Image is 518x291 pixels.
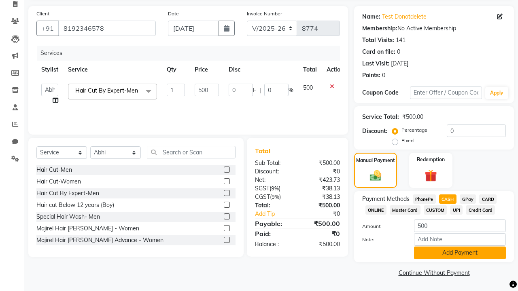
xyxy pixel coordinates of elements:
[36,224,139,233] div: Majirel Hair [PERSON_NAME] - Women
[396,36,405,44] div: 141
[249,176,297,184] div: Net:
[249,229,297,238] div: Paid:
[366,169,385,182] img: _cash.svg
[356,269,512,277] a: Continue Without Payment
[362,195,410,203] span: Payment Methods
[417,156,445,163] label: Redemption
[297,201,346,210] div: ₹500.00
[36,236,163,245] div: Majirel Hair [PERSON_NAME] Advance - Women
[36,21,59,36] button: +91
[36,166,72,174] div: Hair Cut-Men
[485,87,508,99] button: Apply
[224,61,298,79] th: Disc
[36,177,81,186] div: Hair Cut-Women
[162,61,190,79] th: Qty
[414,233,506,246] input: Add Note
[297,167,346,176] div: ₹0
[382,71,385,80] div: 0
[271,185,279,192] span: 9%
[306,210,346,218] div: ₹0
[414,247,506,259] button: Add Payment
[356,236,408,243] label: Note:
[297,219,346,228] div: ₹500.00
[356,223,408,230] label: Amount:
[402,113,423,121] div: ₹500.00
[255,147,274,155] span: Total
[289,86,293,95] span: %
[362,113,399,121] div: Service Total:
[37,46,346,61] div: Services
[36,213,100,221] div: Special Hair Wash- Men
[249,184,297,193] div: ( )
[138,87,142,94] a: x
[253,86,256,95] span: F
[36,201,114,209] div: Hair cut Below 12 years (Boy)
[362,71,380,80] div: Points:
[249,210,306,218] a: Add Tip
[356,157,395,164] label: Manual Payment
[424,205,447,215] span: CUSTOM
[75,87,138,94] span: Hair Cut By Expert-Men
[297,240,346,249] div: ₹500.00
[382,13,427,21] a: Test Donotdelete
[397,48,400,56] div: 0
[303,84,313,91] span: 500
[362,13,380,21] div: Name:
[190,61,224,79] th: Price
[322,61,348,79] th: Action
[272,194,279,200] span: 9%
[479,194,497,204] span: CARD
[362,24,397,33] div: Membership:
[249,201,297,210] div: Total:
[249,159,297,167] div: Sub Total:
[255,193,270,200] span: CGST
[362,89,410,97] div: Coupon Code
[147,146,236,158] input: Search or Scan
[36,61,63,79] th: Stylist
[362,36,394,44] div: Total Visits:
[259,86,261,95] span: |
[255,185,270,192] span: SGST
[36,189,99,198] div: Hair Cut By Expert-Men
[362,48,395,56] div: Card on file:
[297,229,346,238] div: ₹0
[362,24,506,33] div: No Active Membership
[297,176,346,184] div: ₹423.73
[362,59,389,68] div: Last Visit:
[168,10,179,17] label: Date
[297,159,346,167] div: ₹500.00
[414,219,506,232] input: Amount
[391,59,408,68] div: [DATE]
[63,61,162,79] th: Service
[249,193,297,201] div: ( )
[247,10,282,17] label: Invoice Number
[413,194,436,204] span: PhonePe
[401,137,414,144] label: Fixed
[36,10,49,17] label: Client
[249,240,297,249] div: Balance :
[410,86,482,99] input: Enter Offer / Coupon Code
[298,61,322,79] th: Total
[249,167,297,176] div: Discount:
[297,184,346,193] div: ₹38.13
[365,205,386,215] span: ONLINE
[466,205,495,215] span: Credit Card
[390,205,420,215] span: Master Card
[58,21,156,36] input: Search by Name/Mobile/Email/Code
[401,127,427,134] label: Percentage
[460,194,476,204] span: GPay
[450,205,463,215] span: UPI
[362,127,387,135] div: Discount:
[439,194,456,204] span: CASH
[297,193,346,201] div: ₹38.13
[249,219,297,228] div: Payable:
[421,168,441,183] img: _gift.svg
